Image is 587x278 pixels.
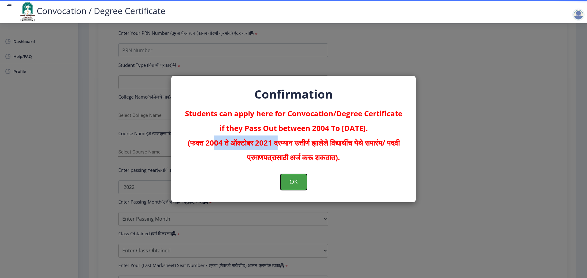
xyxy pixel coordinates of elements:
h2: Confirmation [183,88,404,100]
button: OK [280,174,307,190]
a: Convocation / Degree Certificate [18,5,165,16]
p: Students can apply here for Convocation/Degree Certificate if they Pass Out between 2004 To [DATE]. [183,106,404,165]
img: logo [18,1,37,22]
strong: (फक्त 2004 ते ऑक्टोबर 2021 दरम्यान उत्तीर्ण झालेले विद्यार्थीच येथे समारंभ/ पदवी प्रमाणपत्रासाठी ... [188,138,400,162]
